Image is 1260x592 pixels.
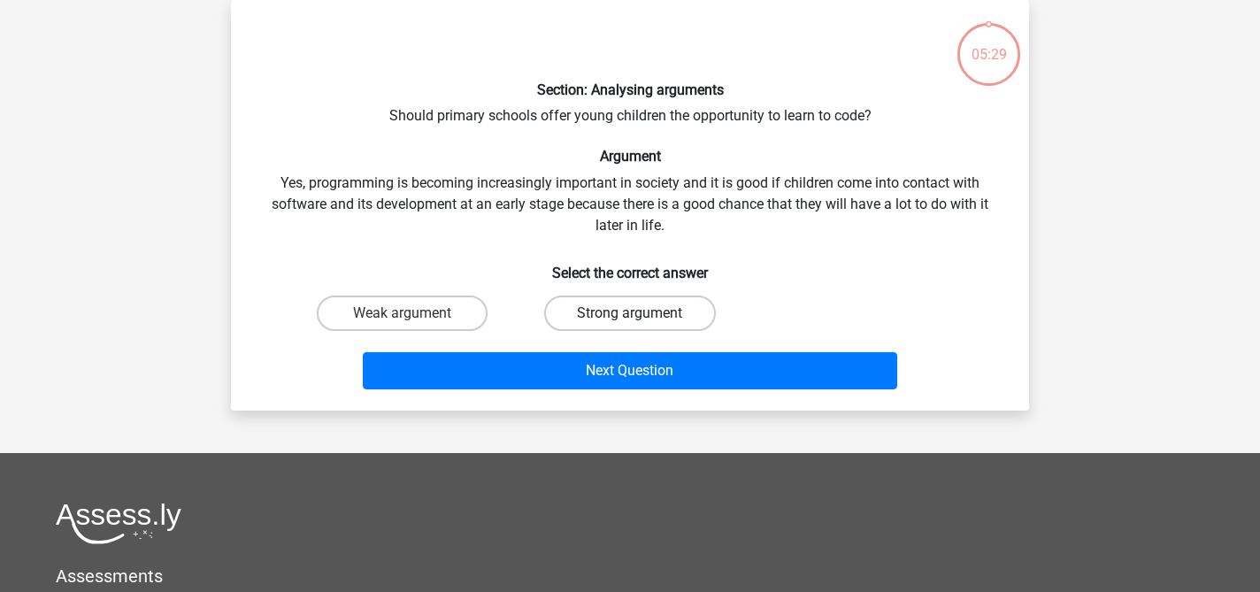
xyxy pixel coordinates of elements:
label: Weak argument [317,296,488,331]
h6: Select the correct answer [259,250,1001,281]
img: Assessly logo [56,503,181,544]
button: Next Question [363,352,898,389]
h5: Assessments [56,565,1204,587]
div: 05:29 [956,21,1022,65]
h6: Section: Analysing arguments [259,81,1001,98]
label: Strong argument [544,296,715,331]
div: Should primary schools offer young children the opportunity to learn to code? Yes, programming is... [238,14,1022,396]
h6: Argument [259,148,1001,165]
